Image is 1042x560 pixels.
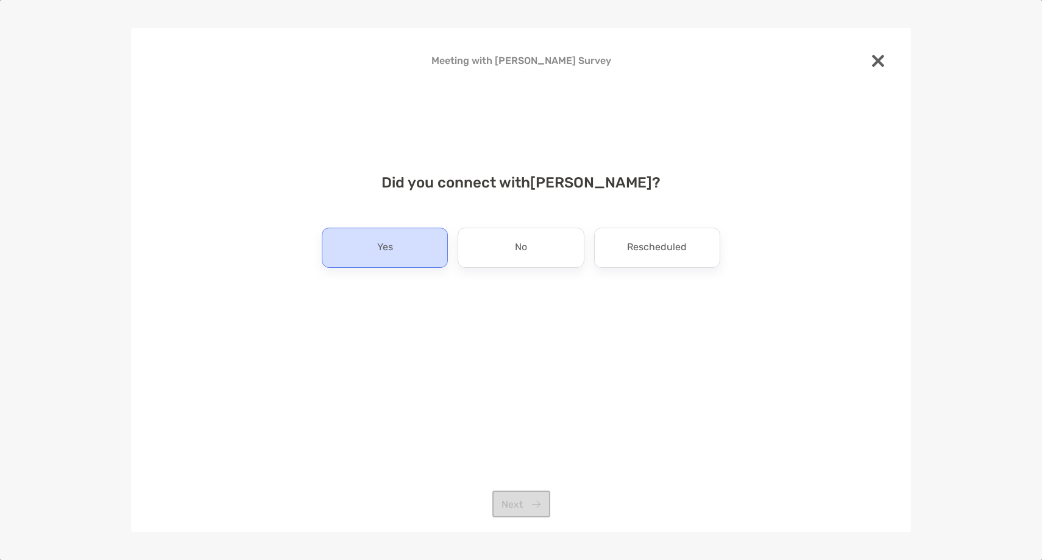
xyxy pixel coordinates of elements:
p: Rescheduled [627,238,687,257]
h4: Did you connect with [PERSON_NAME] ? [151,174,891,191]
img: close modal [872,55,884,67]
p: Yes [377,238,393,257]
p: No [515,238,527,257]
h4: Meeting with [PERSON_NAME] Survey [151,55,891,66]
